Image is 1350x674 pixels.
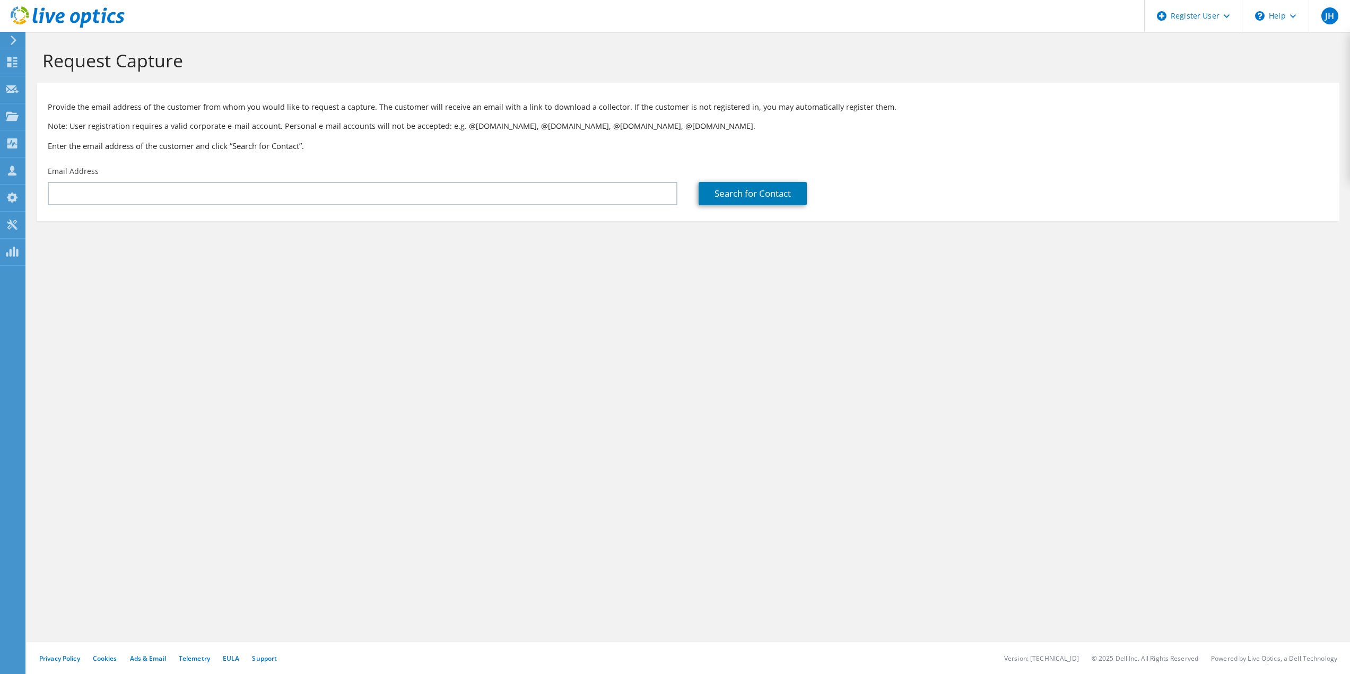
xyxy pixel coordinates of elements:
a: Search for Contact [699,182,807,205]
a: Telemetry [179,654,210,663]
li: Version: [TECHNICAL_ID] [1004,654,1079,663]
a: Cookies [93,654,117,663]
a: EULA [223,654,239,663]
svg: \n [1255,11,1265,21]
li: © 2025 Dell Inc. All Rights Reserved [1092,654,1198,663]
h1: Request Capture [42,49,1329,72]
span: JH [1321,7,1338,24]
p: Note: User registration requires a valid corporate e-mail account. Personal e-mail accounts will ... [48,120,1329,132]
h3: Enter the email address of the customer and click “Search for Contact”. [48,140,1329,152]
li: Powered by Live Optics, a Dell Technology [1211,654,1337,663]
a: Privacy Policy [39,654,80,663]
a: Ads & Email [130,654,166,663]
p: Provide the email address of the customer from whom you would like to request a capture. The cust... [48,101,1329,113]
label: Email Address [48,166,99,177]
a: Support [252,654,277,663]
